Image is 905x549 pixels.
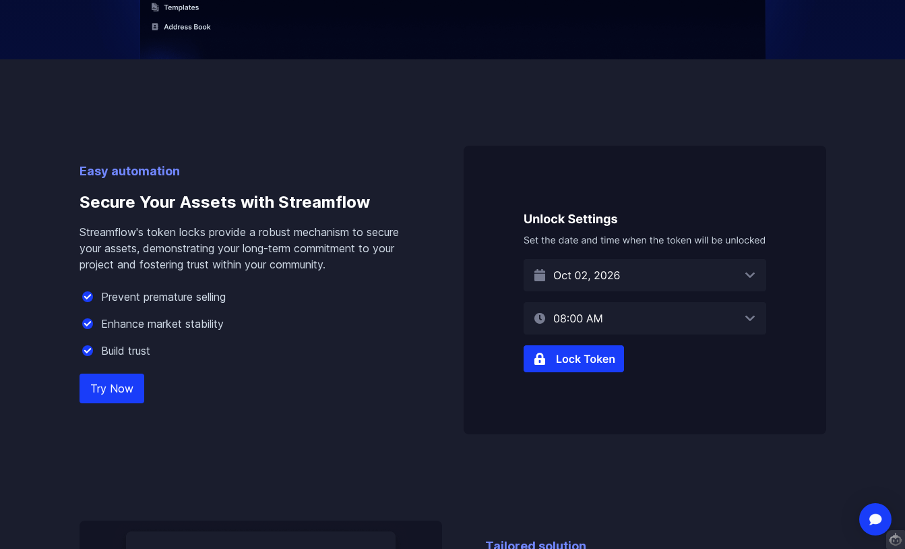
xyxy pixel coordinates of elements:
p: Enhance market stability [101,316,224,332]
p: Easy automation [80,162,420,181]
p: Prevent premature selling [101,289,226,305]
div: Open Intercom Messenger [859,503,892,536]
img: Secure Your Assets with Streamflow [464,146,826,434]
h3: Secure Your Assets with Streamflow [80,181,420,224]
p: Build trust [101,343,150,359]
p: Streamflow's token locks provide a robust mechanism to secure your assets, demonstrating your lon... [80,224,420,272]
a: Try Now [80,374,144,403]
